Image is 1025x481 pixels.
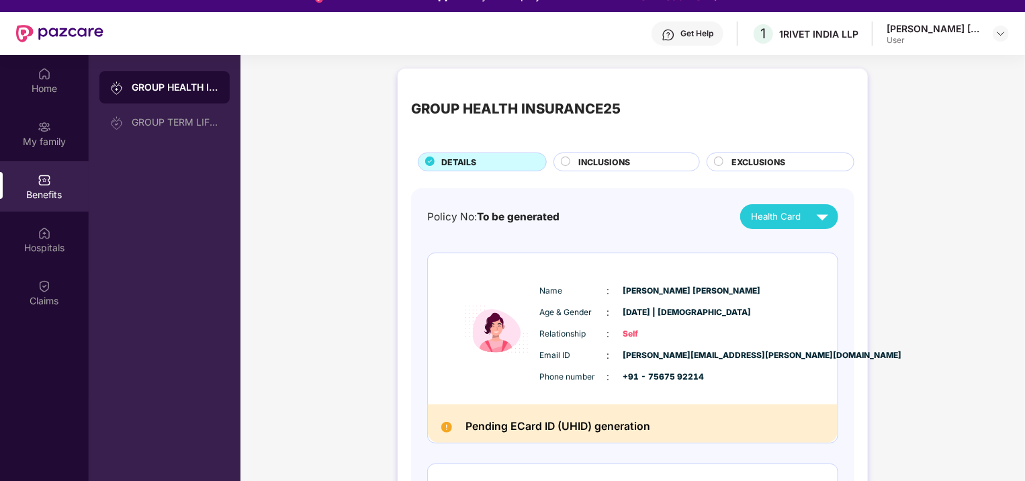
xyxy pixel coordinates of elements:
[607,283,610,298] span: :
[441,422,452,433] img: Pending
[662,28,675,42] img: svg+xml;base64,PHN2ZyBpZD0iSGVscC0zMngzMiIgeG1sbnM9Imh0dHA6Ly93d3cudzMub3JnLzIwMDAvc3ZnIiB3aWR0aD...
[779,28,858,40] div: 1RIVET INDIA LLP
[38,226,51,240] img: svg+xml;base64,PHN2ZyBpZD0iSG9zcGl0YWxzIiB4bWxucz0iaHR0cDovL3d3dy53My5vcmcvMjAwMC9zdmciIHdpZHRoPS...
[607,348,610,363] span: :
[540,349,607,362] span: Email ID
[623,285,690,298] span: [PERSON_NAME] [PERSON_NAME]
[623,328,690,341] span: Self
[132,117,219,128] div: GROUP TERM LIFE INSURANCE
[607,326,610,341] span: :
[441,156,476,169] span: DETAILS
[623,371,690,384] span: +91 - 75675 92214
[110,116,124,130] img: svg+xml;base64,PHN2ZyB3aWR0aD0iMjAiIGhlaWdodD0iMjAiIHZpZXdCb3g9IjAgMCAyMCAyMCIgZmlsbD0ibm9uZSIgeG...
[465,418,650,436] h2: Pending ECard ID (UHID) generation
[540,306,607,319] span: Age & Gender
[477,210,560,223] span: To be generated
[38,173,51,187] img: svg+xml;base64,PHN2ZyBpZD0iQmVuZWZpdHMiIHhtbG5zPSJodHRwOi8vd3d3LnczLm9yZy8yMDAwL3N2ZyIgd2lkdGg9Ij...
[887,22,981,35] div: [PERSON_NAME] [PERSON_NAME]
[38,67,51,81] img: svg+xml;base64,PHN2ZyBpZD0iSG9tZSIgeG1sbnM9Imh0dHA6Ly93d3cudzMub3JnLzIwMDAvc3ZnIiB3aWR0aD0iMjAiIG...
[887,35,981,46] div: User
[623,306,690,319] span: [DATE] | [DEMOGRAPHIC_DATA]
[540,285,607,298] span: Name
[623,349,690,362] span: [PERSON_NAME][EMAIL_ADDRESS][PERSON_NAME][DOMAIN_NAME]
[579,156,631,169] span: INCLUSIONS
[607,305,610,320] span: :
[411,98,621,120] div: GROUP HEALTH INSURANCE25
[811,205,834,228] img: svg+xml;base64,PHN2ZyB4bWxucz0iaHR0cDovL3d3dy53My5vcmcvMjAwMC9zdmciIHZpZXdCb3g9IjAgMCAyNCAyNCIgd2...
[540,328,607,341] span: Relationship
[427,209,560,225] div: Policy No:
[731,156,785,169] span: EXCLUSIONS
[38,279,51,293] img: svg+xml;base64,PHN2ZyBpZD0iQ2xhaW0iIHhtbG5zPSJodHRwOi8vd3d3LnczLm9yZy8yMDAwL3N2ZyIgd2lkdGg9IjIwIi...
[607,369,610,384] span: :
[16,25,103,42] img: New Pazcare Logo
[132,81,219,94] div: GROUP HEALTH INSURANCE25
[740,204,838,229] button: Health Card
[110,81,124,95] img: svg+xml;base64,PHN2ZyB3aWR0aD0iMjAiIGhlaWdodD0iMjAiIHZpZXdCb3g9IjAgMCAyMCAyMCIgZmlsbD0ibm9uZSIgeG...
[38,120,51,134] img: svg+xml;base64,PHN2ZyB3aWR0aD0iMjAiIGhlaWdodD0iMjAiIHZpZXdCb3g9IjAgMCAyMCAyMCIgZmlsbD0ibm9uZSIgeG...
[456,270,537,389] img: icon
[680,28,713,39] div: Get Help
[751,210,801,224] span: Health Card
[540,371,607,384] span: Phone number
[761,26,766,42] span: 1
[995,28,1006,39] img: svg+xml;base64,PHN2ZyBpZD0iRHJvcGRvd24tMzJ4MzIiIHhtbG5zPSJodHRwOi8vd3d3LnczLm9yZy8yMDAwL3N2ZyIgd2...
